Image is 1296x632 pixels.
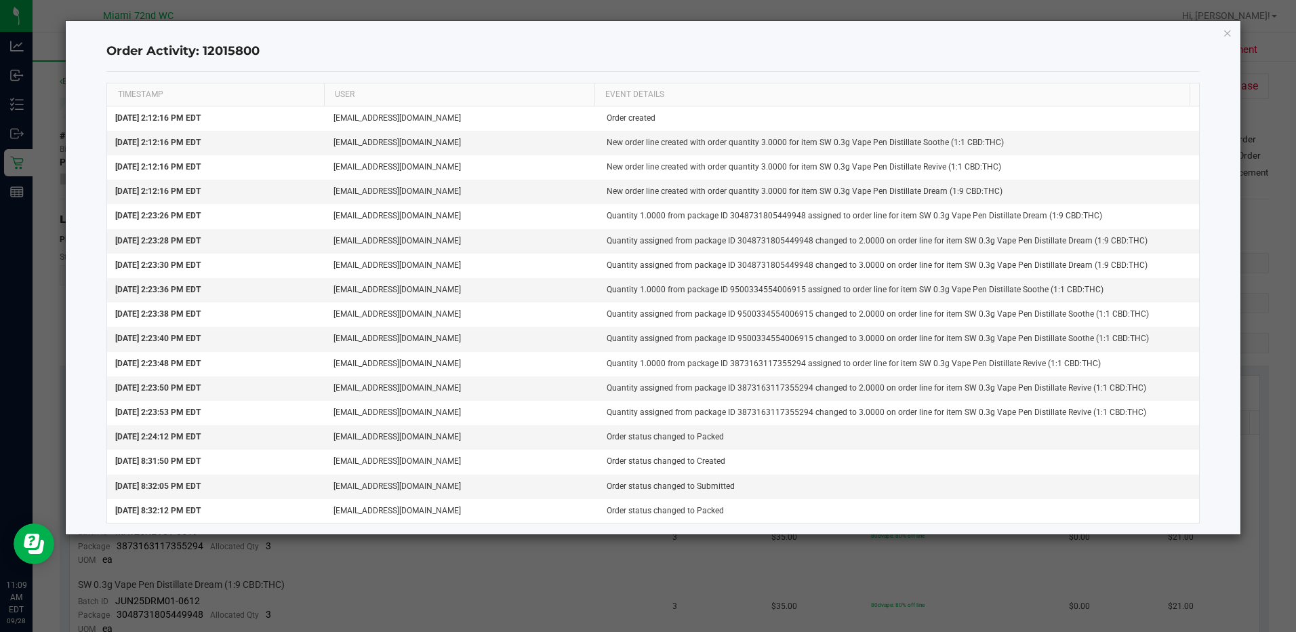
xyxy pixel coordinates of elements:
[115,285,201,294] span: [DATE] 2:23:36 PM EDT
[106,43,1199,60] h4: Order Activity: 12015800
[599,450,1199,474] td: Order status changed to Created
[115,186,201,196] span: [DATE] 2:12:16 PM EDT
[325,425,599,450] td: [EMAIL_ADDRESS][DOMAIN_NAME]
[325,106,599,131] td: [EMAIL_ADDRESS][DOMAIN_NAME]
[325,475,599,499] td: [EMAIL_ADDRESS][DOMAIN_NAME]
[115,481,201,491] span: [DATE] 8:32:05 PM EDT
[325,180,599,204] td: [EMAIL_ADDRESS][DOMAIN_NAME]
[324,83,594,106] th: USER
[325,302,599,327] td: [EMAIL_ADDRESS][DOMAIN_NAME]
[325,204,599,229] td: [EMAIL_ADDRESS][DOMAIN_NAME]
[115,334,201,343] span: [DATE] 2:23:40 PM EDT
[599,229,1199,254] td: Quantity assigned from package ID 3048731805449948 changed to 2.0000 on order line for item SW 0....
[325,229,599,254] td: [EMAIL_ADDRESS][DOMAIN_NAME]
[115,260,201,270] span: [DATE] 2:23:30 PM EDT
[115,113,201,123] span: [DATE] 2:12:16 PM EDT
[599,302,1199,327] td: Quantity assigned from package ID 9500334554006915 changed to 2.0000 on order line for item SW 0....
[107,83,323,106] th: TIMESTAMP
[115,236,201,245] span: [DATE] 2:23:28 PM EDT
[599,131,1199,155] td: New order line created with order quantity 3.0000 for item SW 0.3g Vape Pen Distillate Soothe (1:...
[325,401,599,425] td: [EMAIL_ADDRESS][DOMAIN_NAME]
[325,155,599,180] td: [EMAIL_ADDRESS][DOMAIN_NAME]
[599,499,1199,523] td: Order status changed to Packed
[599,376,1199,401] td: Quantity assigned from package ID 3873163117355294 changed to 2.0000 on order line for item SW 0....
[599,475,1199,499] td: Order status changed to Submitted
[325,499,599,523] td: [EMAIL_ADDRESS][DOMAIN_NAME]
[14,524,54,564] iframe: Resource center
[115,506,201,515] span: [DATE] 8:32:12 PM EDT
[115,211,201,220] span: [DATE] 2:23:26 PM EDT
[115,162,201,172] span: [DATE] 2:12:16 PM EDT
[115,383,201,393] span: [DATE] 2:23:50 PM EDT
[325,376,599,401] td: [EMAIL_ADDRESS][DOMAIN_NAME]
[325,254,599,278] td: [EMAIL_ADDRESS][DOMAIN_NAME]
[325,450,599,474] td: [EMAIL_ADDRESS][DOMAIN_NAME]
[599,180,1199,204] td: New order line created with order quantity 3.0000 for item SW 0.3g Vape Pen Distillate Dream (1:9...
[599,106,1199,131] td: Order created
[115,359,201,368] span: [DATE] 2:23:48 PM EDT
[115,456,201,466] span: [DATE] 8:31:50 PM EDT
[325,352,599,376] td: [EMAIL_ADDRESS][DOMAIN_NAME]
[325,278,599,302] td: [EMAIL_ADDRESS][DOMAIN_NAME]
[115,138,201,147] span: [DATE] 2:12:16 PM EDT
[115,432,201,441] span: [DATE] 2:24:12 PM EDT
[599,352,1199,376] td: Quantity 1.0000 from package ID 3873163117355294 assigned to order line for item SW 0.3g Vape Pen...
[599,401,1199,425] td: Quantity assigned from package ID 3873163117355294 changed to 3.0000 on order line for item SW 0....
[325,131,599,155] td: [EMAIL_ADDRESS][DOMAIN_NAME]
[325,327,599,351] td: [EMAIL_ADDRESS][DOMAIN_NAME]
[594,83,1190,106] th: EVENT DETAILS
[115,408,201,417] span: [DATE] 2:23:53 PM EDT
[599,254,1199,278] td: Quantity assigned from package ID 3048731805449948 changed to 3.0000 on order line for item SW 0....
[599,327,1199,351] td: Quantity assigned from package ID 9500334554006915 changed to 3.0000 on order line for item SW 0....
[599,278,1199,302] td: Quantity 1.0000 from package ID 9500334554006915 assigned to order line for item SW 0.3g Vape Pen...
[599,155,1199,180] td: New order line created with order quantity 3.0000 for item SW 0.3g Vape Pen Distillate Revive (1:...
[115,309,201,319] span: [DATE] 2:23:38 PM EDT
[599,425,1199,450] td: Order status changed to Packed
[599,204,1199,229] td: Quantity 1.0000 from package ID 3048731805449948 assigned to order line for item SW 0.3g Vape Pen...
